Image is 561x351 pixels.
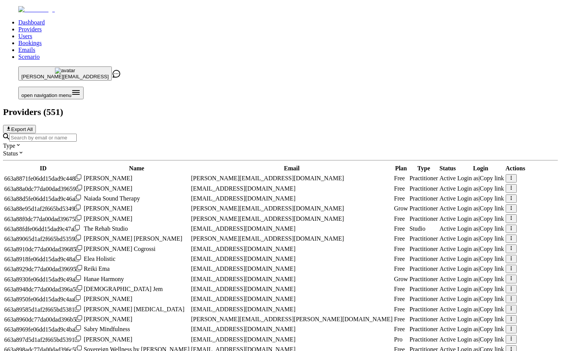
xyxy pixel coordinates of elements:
span: [EMAIL_ADDRESS][DOMAIN_NAME] [191,326,295,332]
span: Hanae Harmony [84,276,124,282]
div: Click to copy [4,195,82,202]
span: validated [409,195,438,202]
img: Fluum Logo [18,6,55,13]
span: Free [394,326,405,332]
div: Active [440,225,456,232]
div: Active [440,205,456,212]
span: Elea Holistic [84,256,115,262]
a: Bookings [18,40,42,46]
span: validated [409,215,438,222]
th: Plan [393,165,408,172]
div: Active [440,185,456,192]
a: Providers [18,26,42,32]
span: Free [394,215,405,222]
div: Status [3,149,558,157]
div: Click to copy [4,336,82,343]
div: | [457,205,504,212]
span: [EMAIL_ADDRESS][DOMAIN_NAME] [191,246,295,252]
span: Copy link [480,246,504,252]
span: Login as [457,316,479,322]
button: Export All [3,125,36,133]
span: Copy link [480,225,504,232]
span: validated [409,326,438,332]
th: Name [83,165,190,172]
th: Actions [505,165,526,172]
h2: Providers ( 551 ) [3,107,558,117]
span: Free [394,225,405,232]
span: Copy link [480,205,504,212]
a: Dashboard [18,19,45,26]
div: | [457,286,504,293]
span: Free [394,265,405,272]
img: avatar [55,68,75,74]
span: [PERSON_NAME][EMAIL_ADDRESS][DOMAIN_NAME] [191,205,344,212]
span: [PERSON_NAME] [84,185,132,192]
div: | [457,185,504,192]
span: [EMAIL_ADDRESS][DOMAIN_NAME] [191,276,295,282]
div: Click to copy [4,315,82,323]
div: Type [3,142,558,149]
span: Copy link [480,276,504,282]
span: Login as [457,276,479,282]
span: Login as [457,246,479,252]
span: [PERSON_NAME] [PERSON_NAME] [84,235,182,242]
span: Free [394,316,405,322]
span: Login as [457,326,479,332]
span: validated [409,265,438,272]
span: open navigation menu [21,92,71,98]
span: validated [409,296,438,302]
span: Login as [457,225,479,232]
span: [PERSON_NAME][EMAIL_ADDRESS][PERSON_NAME][DOMAIN_NAME] [191,316,392,322]
span: [PERSON_NAME] [84,175,132,181]
span: [PERSON_NAME] [84,296,132,302]
div: Click to copy [4,245,82,253]
a: Users [18,33,32,39]
span: The Rehab Studio [84,225,128,232]
div: | [457,195,504,202]
span: Login as [457,256,479,262]
th: Status [439,165,456,172]
span: [EMAIL_ADDRESS][DOMAIN_NAME] [191,306,295,312]
span: Copy link [480,316,504,322]
div: Active [440,316,456,323]
span: [PERSON_NAME] [84,215,132,222]
div: Click to copy [4,175,82,182]
div: Active [440,296,456,302]
div: | [457,336,504,343]
span: Naiada Sound Therapy [84,195,140,202]
span: Free [394,195,405,202]
div: | [457,225,504,232]
span: [EMAIL_ADDRESS][DOMAIN_NAME] [191,336,295,343]
span: Pro [394,336,402,343]
span: Login as [457,336,479,343]
div: | [457,276,504,283]
span: Login as [457,205,479,212]
span: Copy link [480,306,504,312]
div: Active [440,175,456,182]
div: Click to copy [4,185,82,192]
span: [PERSON_NAME][EMAIL_ADDRESS][DOMAIN_NAME] [191,235,344,242]
div: | [457,306,504,313]
div: Click to copy [4,215,82,223]
span: Login as [457,235,479,242]
span: [EMAIL_ADDRESS][DOMAIN_NAME] [191,185,295,192]
div: Click to copy [4,235,82,243]
th: Email [190,165,393,172]
div: Active [440,286,456,293]
span: Copy link [480,175,504,181]
span: Copy link [480,336,504,343]
span: Login as [457,215,479,222]
th: ID [4,165,82,172]
span: validated [409,336,438,343]
span: [EMAIL_ADDRESS][DOMAIN_NAME] [191,195,295,202]
span: Free [394,185,405,192]
span: Free [394,306,405,312]
div: | [457,265,504,272]
span: Free [394,296,405,302]
div: Active [440,265,456,272]
div: Active [440,336,456,343]
span: Sabry Mindfulness [84,326,130,332]
div: Click to copy [4,285,82,293]
input: Search by email or name [9,134,77,142]
div: Click to copy [4,275,82,283]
